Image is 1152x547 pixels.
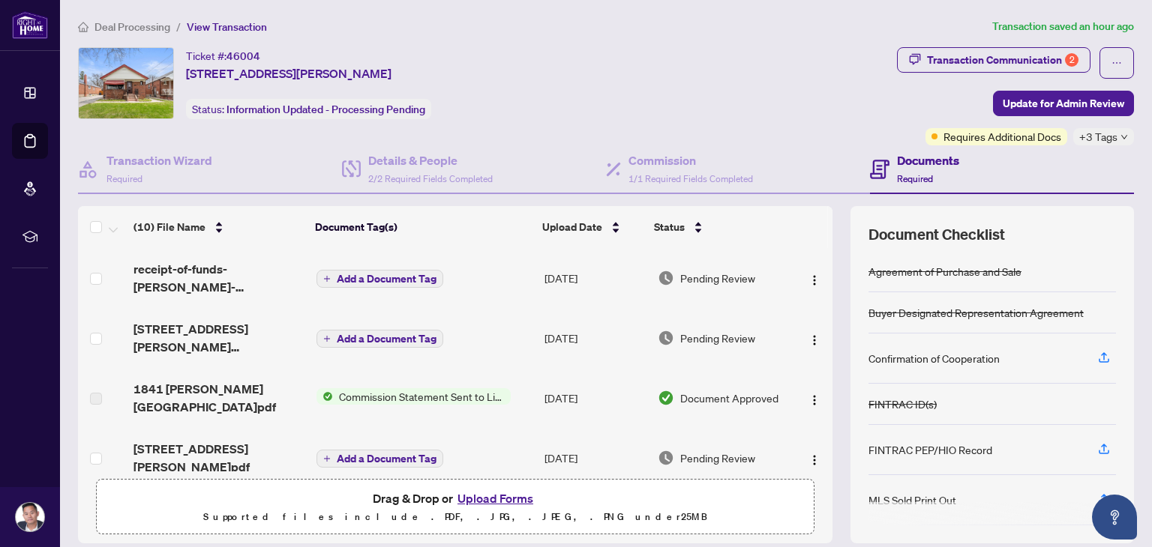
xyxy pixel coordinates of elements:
[538,308,652,368] td: [DATE]
[680,330,755,346] span: Pending Review
[316,269,443,288] button: Add a Document Tag
[1092,495,1137,540] button: Open asap
[186,47,260,64] div: Ticket #:
[309,206,536,248] th: Document Tag(s)
[316,449,443,468] button: Add a Document Tag
[16,503,44,531] img: Profile Icon
[658,330,674,346] img: Document Status
[654,219,685,235] span: Status
[323,455,331,462] span: plus
[133,440,304,476] span: [STREET_ADDRESS][PERSON_NAME]pdf
[453,489,538,508] button: Upload Forms
[337,273,436,284] span: Add a Document Tag
[680,450,755,466] span: Pending Review
[538,368,652,428] td: [DATE]
[106,151,212,169] h4: Transaction Wizard
[897,47,1090,73] button: Transaction Communication2
[12,11,48,39] img: logo
[106,173,142,184] span: Required
[868,492,956,508] div: MLS Sold Print Out
[680,270,755,286] span: Pending Review
[337,453,436,464] span: Add a Document Tag
[186,64,391,82] span: [STREET_ADDRESS][PERSON_NAME]
[927,48,1078,72] div: Transaction Communication
[127,206,309,248] th: (10) File Name
[680,390,778,406] span: Document Approved
[868,396,937,412] div: FINTRAC ID(s)
[316,450,443,468] button: Add a Document Tag
[897,151,959,169] h4: Documents
[368,173,493,184] span: 2/2 Required Fields Completed
[373,489,538,508] span: Drag & Drop or
[658,450,674,466] img: Document Status
[943,128,1061,145] span: Requires Additional Docs
[316,270,443,288] button: Add a Document Tag
[1111,58,1122,68] span: ellipsis
[868,304,1084,321] div: Buyer Designated Representation Agreement
[802,326,826,350] button: Logo
[133,219,205,235] span: (10) File Name
[538,248,652,308] td: [DATE]
[337,333,436,344] span: Add a Document Tag
[993,91,1134,116] button: Update for Admin Review
[323,335,331,342] span: plus
[323,275,331,282] span: plus
[78,22,88,32] span: home
[868,350,1000,366] div: Confirmation of Cooperation
[176,18,181,35] li: /
[802,266,826,290] button: Logo
[94,20,170,34] span: Deal Processing
[1120,133,1128,141] span: down
[802,386,826,410] button: Logo
[808,454,820,466] img: Logo
[628,151,753,169] h4: Commission
[316,388,511,405] button: Status IconCommission Statement Sent to Listing Brokerage
[226,103,425,116] span: Information Updated - Processing Pending
[1079,128,1117,145] span: +3 Tags
[542,219,602,235] span: Upload Date
[808,394,820,406] img: Logo
[868,224,1005,245] span: Document Checklist
[79,48,173,118] img: IMG-E12110338_1.jpg
[1065,53,1078,67] div: 2
[538,428,652,488] td: [DATE]
[133,260,304,296] span: receipt-of-funds-[PERSON_NAME]-[GEOGRAPHIC_DATA]pdf
[187,20,267,34] span: View Transaction
[628,173,753,184] span: 1/1 Required Fields Completed
[133,320,304,356] span: [STREET_ADDRESS][PERSON_NAME][GEOGRAPHIC_DATA]pdf
[992,18,1134,35] article: Transaction saved an hour ago
[868,263,1021,279] div: Agreement of Purchase and Sale
[808,274,820,286] img: Logo
[802,446,826,470] button: Logo
[333,388,511,405] span: Commission Statement Sent to Listing Brokerage
[97,480,814,535] span: Drag & Drop orUpload FormsSupported files include .PDF, .JPG, .JPEG, .PNG under25MB
[316,388,333,405] img: Status Icon
[133,380,304,416] span: 1841 [PERSON_NAME][GEOGRAPHIC_DATA]pdf
[368,151,493,169] h4: Details & People
[897,173,933,184] span: Required
[648,206,788,248] th: Status
[868,441,992,458] div: FINTRAC PEP/HIO Record
[226,49,260,63] span: 46004
[316,329,443,348] button: Add a Document Tag
[808,334,820,346] img: Logo
[106,508,805,526] p: Supported files include .PDF, .JPG, .JPEG, .PNG under 25 MB
[658,270,674,286] img: Document Status
[316,330,443,348] button: Add a Document Tag
[186,99,431,119] div: Status:
[1003,91,1124,115] span: Update for Admin Review
[536,206,649,248] th: Upload Date
[658,390,674,406] img: Document Status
